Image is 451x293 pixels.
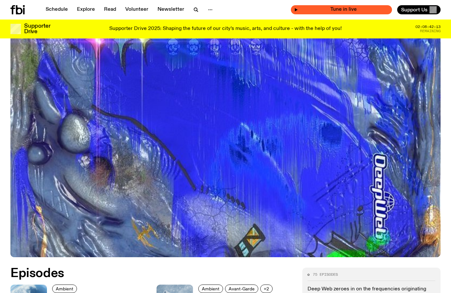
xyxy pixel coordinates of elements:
[229,286,255,291] span: Avant-Garde
[154,5,188,14] a: Newsletter
[52,285,77,293] a: Ambient
[10,268,294,279] h2: Episodes
[109,26,342,32] p: Supporter Drive 2025: Shaping the future of our city’s music, arts, and culture - with the help o...
[264,286,269,291] span: +2
[198,285,223,293] a: Ambient
[260,285,273,293] button: +2
[397,5,441,14] button: Support Us
[10,16,441,257] img: An abstract artwork, in bright blue with amorphous shapes, illustrated shimmers and small drawn c...
[225,285,258,293] a: Avant-Garde
[420,29,441,33] span: Remaining
[401,7,428,13] span: Support Us
[298,7,389,12] span: Tune in live
[415,25,441,29] span: 02:08:42:13
[202,286,219,291] span: Ambient
[42,5,72,14] a: Schedule
[56,286,73,291] span: Ambient
[24,23,50,35] h3: Supporter Drive
[313,273,338,276] span: 75 episodes
[100,5,120,14] a: Read
[291,5,392,14] button: On AirArvos with [PERSON_NAME]Tune in live
[73,5,99,14] a: Explore
[121,5,152,14] a: Volunteer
